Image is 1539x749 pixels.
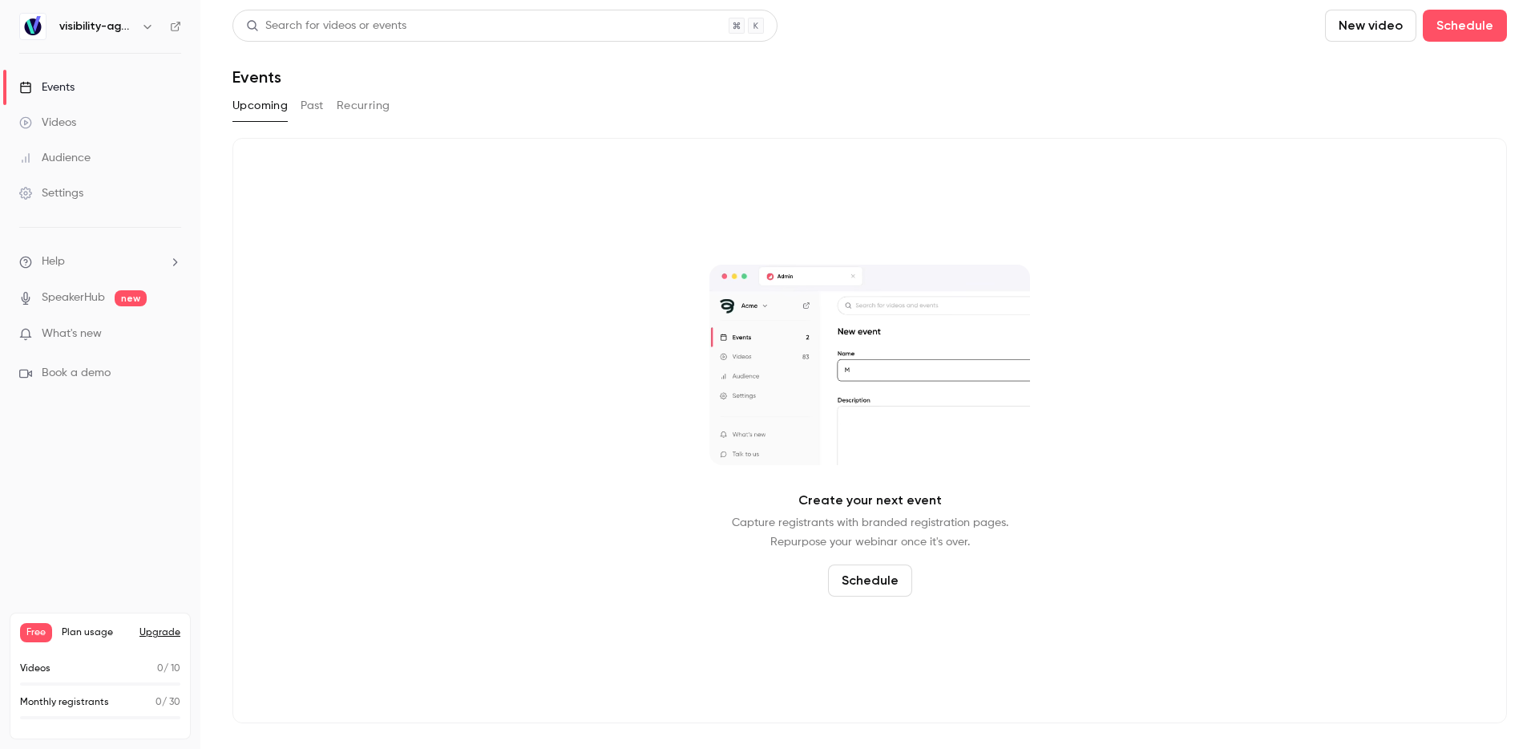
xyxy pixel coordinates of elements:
button: Upcoming [232,93,288,119]
button: Upgrade [139,626,180,639]
span: Book a demo [42,365,111,382]
div: Search for videos or events [246,18,406,34]
iframe: Noticeable Trigger [162,327,181,342]
p: Videos [20,662,50,676]
span: Help [42,253,65,270]
span: new [115,290,147,306]
div: Events [19,79,75,95]
span: What's new [42,326,102,342]
p: Monthly registrants [20,695,109,710]
a: SpeakerHub [42,289,105,306]
p: Capture registrants with branded registration pages. Repurpose your webinar once it's over. [732,513,1008,552]
button: Past [301,93,324,119]
button: Schedule [828,565,912,597]
h1: Events [232,67,281,87]
span: 0 [156,698,162,707]
p: Create your next event [798,491,942,510]
h6: visibility-agency [59,18,135,34]
span: 0 [157,664,164,674]
div: Settings [19,185,83,201]
div: Videos [19,115,76,131]
div: Audience [19,150,91,166]
span: Free [20,623,52,642]
button: Schedule [1423,10,1507,42]
button: Recurring [337,93,390,119]
button: New video [1325,10,1416,42]
p: / 30 [156,695,180,710]
li: help-dropdown-opener [19,253,181,270]
img: visibility-agency [20,14,46,39]
span: Plan usage [62,626,130,639]
p: / 10 [157,662,180,676]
